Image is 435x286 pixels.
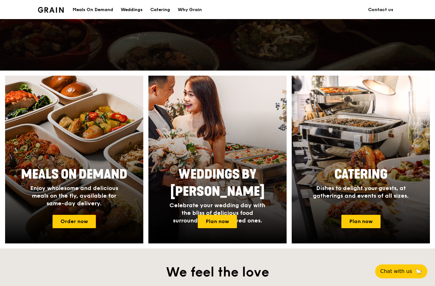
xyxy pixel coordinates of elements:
a: Plan now [341,215,381,228]
button: Chat with us🦙 [375,264,427,278]
div: Weddings [121,0,143,19]
a: Plan now [198,215,237,228]
span: Catering [334,167,388,182]
span: 🦙 [415,268,422,275]
img: catering-card.e1cfaf3e.jpg [292,76,430,243]
a: Weddings [117,0,146,19]
img: meals-on-demand-card.d2b6f6db.png [5,76,143,243]
a: Weddings by [PERSON_NAME]Celebrate your wedding day with the bliss of delicious food surrounded b... [148,76,287,243]
span: Meals On Demand [21,167,127,182]
div: Why Grain [178,0,202,19]
a: Contact us [364,0,397,19]
span: Dishes to delight your guests, at gatherings and events of all sizes. [313,185,409,199]
img: weddings-card.4f3003b8.jpg [148,76,287,243]
span: Celebrate your wedding day with the bliss of delicious food surrounded by your loved ones. [169,202,265,224]
a: Catering [146,0,174,19]
a: Meals On DemandEnjoy wholesome and delicious meals on the fly, available for same-day delivery.Or... [5,76,143,243]
span: Enjoy wholesome and delicious meals on the fly, available for same-day delivery. [30,185,118,207]
span: Weddings by [PERSON_NAME] [170,167,265,199]
a: Order now [53,215,96,228]
div: Meals On Demand [73,0,113,19]
a: CateringDishes to delight your guests, at gatherings and events of all sizes.Plan now [292,76,430,243]
span: Chat with us [380,268,412,275]
img: Grain [38,7,64,13]
div: Catering [150,0,170,19]
a: Why Grain [174,0,206,19]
